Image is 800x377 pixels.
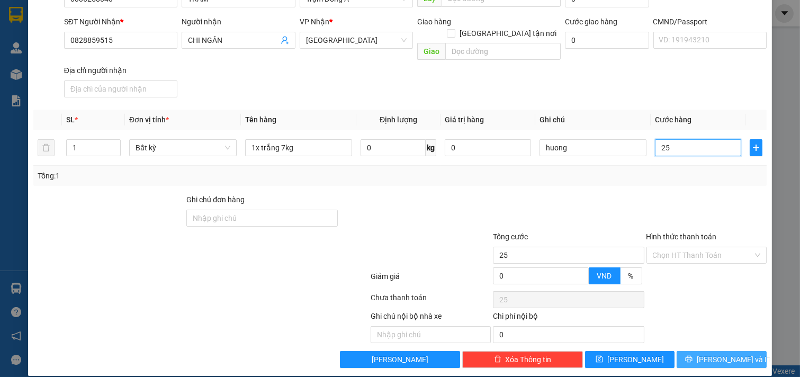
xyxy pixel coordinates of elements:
input: Cước giao hàng [565,32,649,49]
div: Giảm giá [370,271,492,289]
span: Bất kỳ [136,140,230,156]
span: kg [426,139,436,156]
input: VD: Bàn, Ghế [245,139,353,156]
div: Ghi chú nội bộ nhà xe [371,310,491,326]
input: Ghi chú đơn hàng [186,210,337,227]
input: Dọc đường [445,43,560,60]
span: plus [750,143,762,152]
div: Địa chỉ người nhận [64,65,178,76]
span: [PERSON_NAME] [372,354,428,365]
span: % [628,272,634,280]
label: Hình thức thanh toán [646,232,717,241]
div: Chưa thanh toán [370,292,492,310]
span: Giao hàng [417,17,451,26]
span: VP Nhận [300,17,329,26]
span: VND [597,272,612,280]
span: Đơn vị tính [129,115,169,124]
div: Tổng: 1 [38,170,309,182]
span: printer [685,355,693,364]
label: Ghi chú đơn hàng [186,195,245,204]
span: [PERSON_NAME] và In [697,354,771,365]
span: SL [66,115,75,124]
span: Tên hàng [245,115,276,124]
button: save[PERSON_NAME] [585,351,675,368]
div: Chi phí nội bộ [493,310,644,326]
div: Người nhận [182,16,295,28]
span: save [596,355,603,364]
th: Ghi chú [535,110,651,130]
span: Định lượng [380,115,417,124]
div: CMND/Passport [653,16,767,28]
button: deleteXóa Thông tin [462,351,583,368]
span: Tiền Giang [306,32,407,48]
span: Cước hàng [655,115,691,124]
label: Cước giao hàng [565,17,617,26]
input: Ghi Chú [540,139,647,156]
span: Giao [417,43,445,60]
span: Giá trị hàng [445,115,484,124]
button: [PERSON_NAME] [340,351,461,368]
input: 0 [445,139,531,156]
span: [GEOGRAPHIC_DATA] tận nơi [455,28,561,39]
span: [PERSON_NAME] [607,354,664,365]
span: Tổng cước [493,232,528,241]
div: SĐT Người Nhận [64,16,178,28]
input: Địa chỉ của người nhận [64,80,178,97]
span: user-add [281,36,289,44]
button: plus [750,139,762,156]
button: delete [38,139,55,156]
span: delete [494,355,501,364]
input: Nhập ghi chú [371,326,491,343]
button: printer[PERSON_NAME] và In [677,351,767,368]
span: Xóa Thông tin [506,354,552,365]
